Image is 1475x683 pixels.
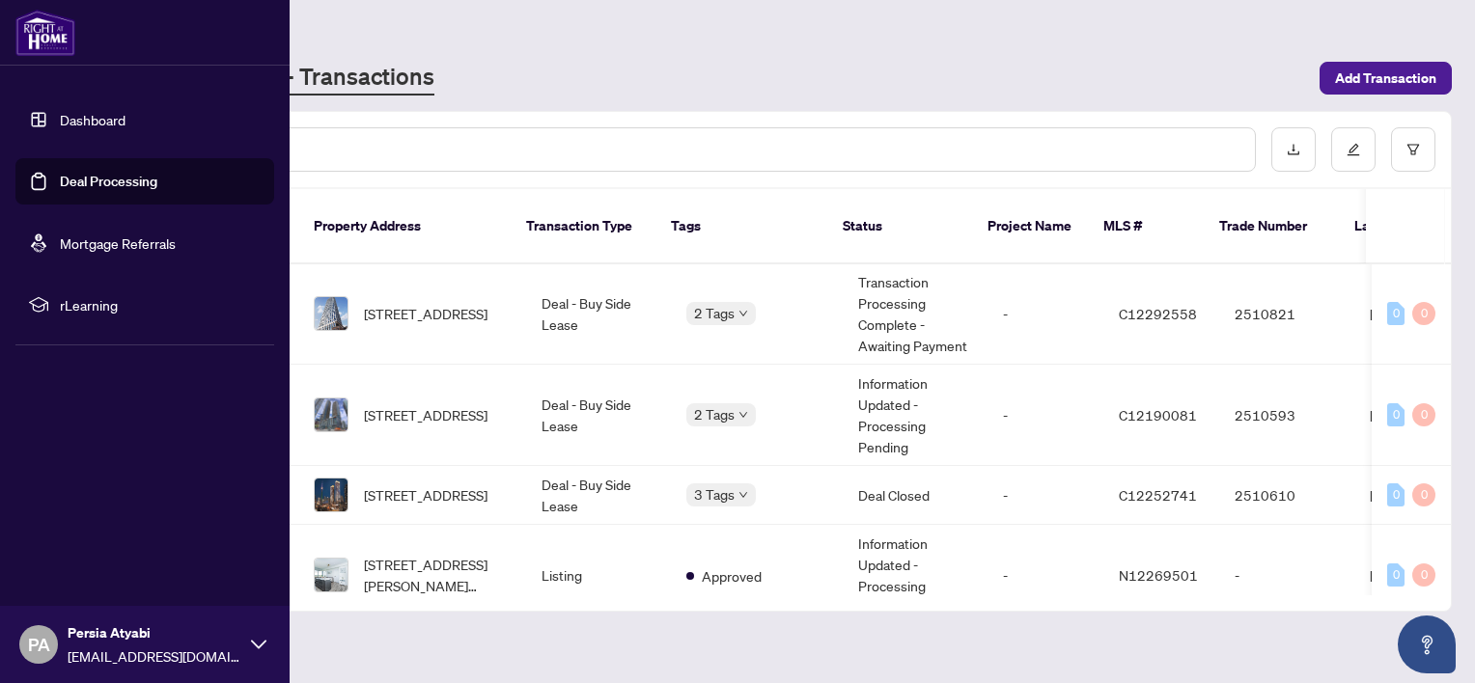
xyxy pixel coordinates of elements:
[1271,127,1316,172] button: download
[1219,466,1354,525] td: 2510610
[988,365,1103,466] td: -
[738,410,748,420] span: down
[60,234,176,252] a: Mortgage Referrals
[1119,406,1197,423] span: C12190081
[655,189,827,264] th: Tags
[1204,189,1339,264] th: Trade Number
[1387,483,1405,506] div: 0
[1412,563,1435,587] div: 0
[694,483,735,505] span: 3 Tags
[972,189,1088,264] th: Project Name
[364,484,487,505] span: [STREET_ADDRESS]
[1119,566,1198,584] span: N12269501
[1398,615,1456,673] button: Open asap
[1335,63,1436,94] span: Add Transaction
[1219,365,1354,466] td: 2510593
[988,525,1103,626] td: -
[526,525,671,626] td: Listing
[694,403,735,425] span: 2 Tags
[988,466,1103,525] td: -
[1391,127,1435,172] button: filter
[1088,189,1204,264] th: MLS #
[315,398,348,431] img: thumbnail-img
[1347,143,1360,156] span: edit
[1331,127,1376,172] button: edit
[1387,302,1405,325] div: 0
[843,263,988,365] td: Transaction Processing Complete - Awaiting Payment
[28,631,50,658] span: PA
[1387,563,1405,587] div: 0
[1406,143,1420,156] span: filter
[68,622,241,643] span: Persia Atyabi
[702,565,762,587] span: Approved
[988,263,1103,365] td: -
[298,189,511,264] th: Property Address
[1387,403,1405,426] div: 0
[364,554,511,596] span: [STREET_ADDRESS][PERSON_NAME][PERSON_NAME]
[1119,486,1197,504] span: C12252741
[315,559,348,591] img: thumbnail-img
[526,365,671,466] td: Deal - Buy Side Lease
[60,173,157,190] a: Deal Processing
[315,478,348,511] img: thumbnail-img
[15,10,75,56] img: logo
[738,309,748,318] span: down
[364,303,487,324] span: [STREET_ADDRESS]
[1320,62,1452,95] button: Add Transaction
[364,404,487,425] span: [STREET_ADDRESS]
[1219,525,1354,626] td: -
[1219,263,1354,365] td: 2510821
[315,297,348,330] img: thumbnail-img
[68,645,241,667] span: [EMAIL_ADDRESS][DOMAIN_NAME]
[1412,483,1435,506] div: 0
[60,294,261,315] span: rLearning
[1412,403,1435,426] div: 0
[1119,305,1197,322] span: C12292558
[843,365,988,466] td: Information Updated - Processing Pending
[1287,143,1300,156] span: download
[60,111,125,128] a: Dashboard
[526,466,671,525] td: Deal - Buy Side Lease
[827,189,972,264] th: Status
[843,466,988,525] td: Deal Closed
[843,525,988,626] td: Information Updated - Processing Pending
[511,189,655,264] th: Transaction Type
[526,263,671,365] td: Deal - Buy Side Lease
[738,490,748,500] span: down
[1412,302,1435,325] div: 0
[694,302,735,324] span: 2 Tags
